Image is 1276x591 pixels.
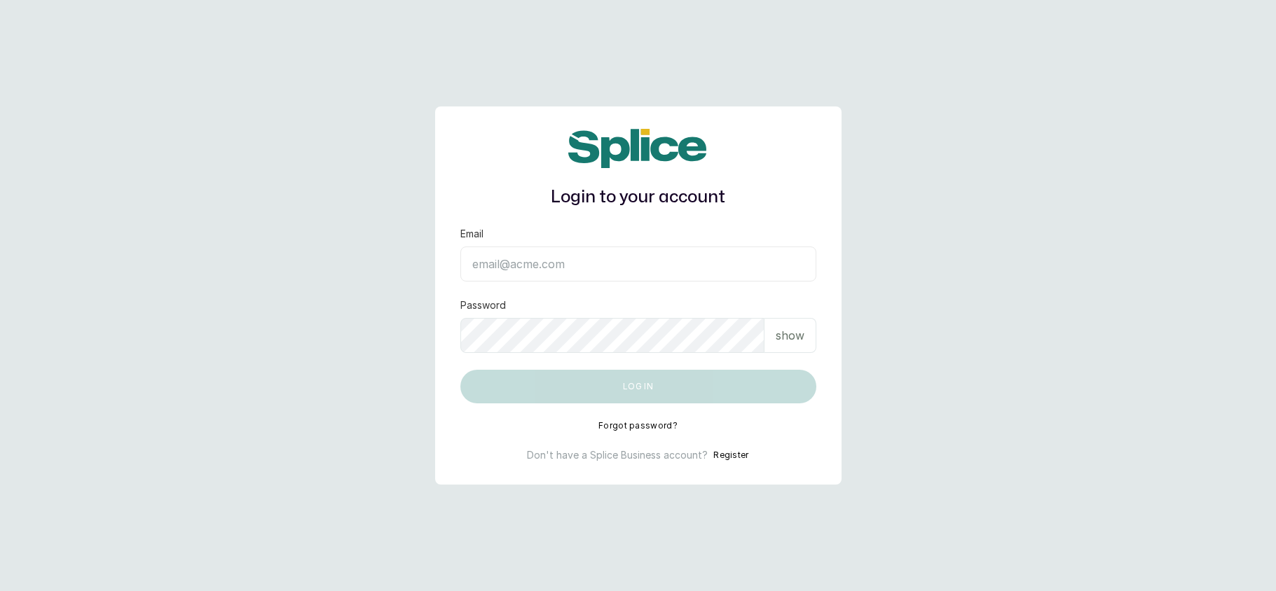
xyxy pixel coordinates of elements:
[527,448,708,462] p: Don't have a Splice Business account?
[460,227,483,241] label: Email
[598,420,678,431] button: Forgot password?
[460,246,816,281] input: email@acme.com
[776,327,804,344] p: show
[460,298,506,312] label: Password
[460,370,816,403] button: Log in
[460,185,816,210] h1: Login to your account
[713,448,748,462] button: Register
